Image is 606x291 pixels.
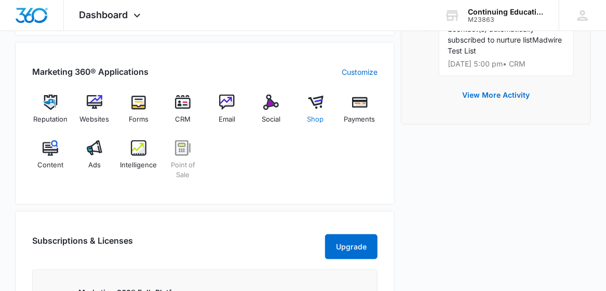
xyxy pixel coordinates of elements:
a: Intelligence [120,140,156,188]
a: Shop [298,95,333,132]
a: Websites [76,95,112,132]
span: Shop [307,114,324,125]
a: Content [32,140,68,188]
button: View More Activity [452,83,540,108]
a: Payments [342,95,378,132]
a: Reputation [32,95,68,132]
a: Social [253,95,289,132]
span: Point of Sale [165,160,201,180]
span: Websites [79,114,109,125]
span: Forms [129,114,149,125]
div: account id [468,16,544,23]
span: Ads [88,160,101,170]
span: Social [262,114,280,125]
a: Ads [76,140,112,188]
span: Content [37,160,63,170]
span: Reputation [33,114,68,125]
span: Dashboard [79,9,128,20]
span: Email [219,114,235,125]
a: Forms [120,95,156,132]
button: Upgrade [325,234,378,259]
a: Point of Sale [165,140,201,188]
a: Email [209,95,245,132]
p: [DATE] 5:00 pm • CRM [448,60,565,68]
a: Customize [342,67,378,77]
div: account name [468,8,544,16]
h2: Subscriptions & Licenses [32,234,133,255]
span: CRM [175,114,191,125]
span: Payments [344,114,375,125]
a: CRM [165,95,201,132]
span: Intelligence [120,160,157,170]
h2: Marketing 360® Applications [32,65,149,78]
